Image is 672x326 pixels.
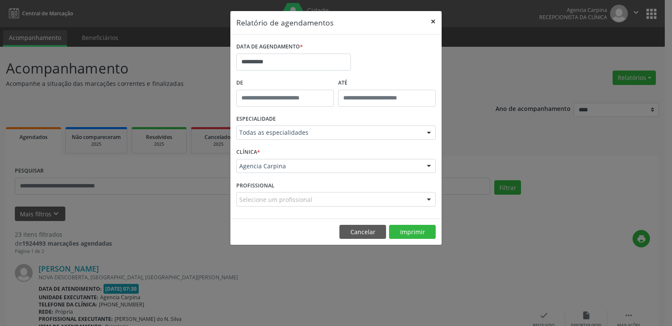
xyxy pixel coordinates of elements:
[236,146,260,159] label: CLÍNICA
[338,77,436,90] label: ATÉ
[239,195,312,204] span: Selecione um profissional
[425,11,442,32] button: Close
[236,40,303,54] label: DATA DE AGENDAMENTO
[339,225,386,239] button: Cancelar
[236,113,276,126] label: ESPECIALIDADE
[236,77,334,90] label: De
[239,162,418,170] span: Agencia Carpina
[239,128,418,137] span: Todas as especialidades
[236,179,274,192] label: PROFISSIONAL
[236,17,333,28] h5: Relatório de agendamentos
[389,225,436,239] button: Imprimir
